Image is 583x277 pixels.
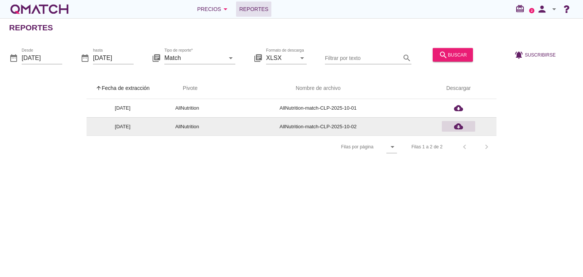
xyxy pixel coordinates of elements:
[9,22,53,34] h2: Reportes
[534,4,550,14] i: person
[191,2,236,17] button: Precios
[325,52,401,64] input: Filtrar por texto
[22,52,62,64] input: Desde
[216,78,421,99] th: Nombre de archivo: Not sorted.
[159,99,216,117] td: AllNutrition
[508,48,562,61] button: Suscribirse
[433,48,473,61] button: buscar
[236,2,271,17] a: Reportes
[388,142,397,151] i: arrow_drop_down
[164,52,225,64] input: Tipo de reporte*
[152,53,161,62] i: library_books
[514,50,525,59] i: notifications_active
[266,52,296,64] input: Formato de descarga
[197,5,230,14] div: Precios
[439,50,467,59] div: buscar
[87,99,159,117] td: [DATE]
[93,52,134,64] input: hasta
[239,5,268,14] span: Reportes
[439,50,448,59] i: search
[159,117,216,135] td: AllNutrition
[515,4,528,13] i: redeem
[454,122,463,131] i: cloud_download
[402,53,411,62] i: search
[159,78,216,99] th: Pivote: Not sorted. Activate to sort ascending.
[221,5,230,14] i: arrow_drop_down
[411,143,443,150] div: Filas 1 a 2 de 2
[9,2,70,17] a: white-qmatch-logo
[226,53,235,62] i: arrow_drop_down
[216,117,421,135] td: AllNutrition-match-CLP-2025-10-02
[96,85,102,91] i: arrow_upward
[298,53,307,62] i: arrow_drop_down
[87,117,159,135] td: [DATE]
[550,5,559,14] i: arrow_drop_down
[531,9,533,12] text: 2
[80,53,90,62] i: date_range
[525,51,556,58] span: Suscribirse
[87,78,159,99] th: Fecha de extracción: Sorted ascending. Activate to sort descending.
[454,104,463,113] i: cloud_download
[265,136,397,158] div: Filas por página
[529,8,534,13] a: 2
[254,53,263,62] i: library_books
[216,99,421,117] td: AllNutrition-match-CLP-2025-10-01
[421,78,496,99] th: Descargar: Not sorted.
[9,53,18,62] i: date_range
